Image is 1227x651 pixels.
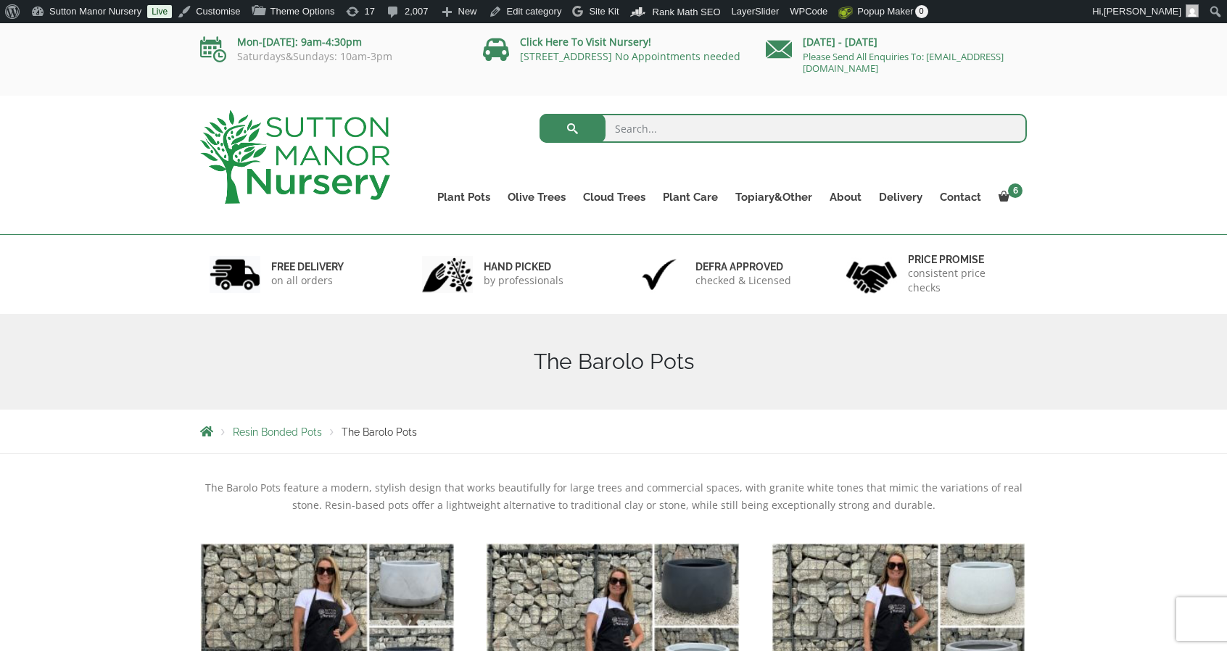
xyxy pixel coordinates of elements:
[931,187,990,207] a: Contact
[200,426,1027,437] nav: Breadcrumbs
[803,50,1004,75] a: Please Send All Enquiries To: [EMAIL_ADDRESS][DOMAIN_NAME]
[653,7,721,17] span: Rank Math SEO
[200,110,390,204] img: logo
[147,5,172,18] a: Live
[589,6,619,17] span: Site Kit
[271,260,344,273] h6: FREE DELIVERY
[484,260,563,273] h6: hand picked
[200,349,1027,375] h1: The Barolo Pots
[200,479,1027,514] p: The Barolo Pots feature a modern, stylish design that works beautifully for large trees and comme...
[695,260,791,273] h6: Defra approved
[200,33,461,51] p: Mon-[DATE]: 9am-4:30pm
[429,187,499,207] a: Plant Pots
[870,187,931,207] a: Delivery
[422,256,473,293] img: 2.jpg
[1104,6,1181,17] span: [PERSON_NAME]
[634,256,685,293] img: 3.jpg
[654,187,727,207] a: Plant Care
[540,114,1028,143] input: Search...
[200,51,461,62] p: Saturdays&Sundays: 10am-3pm
[342,426,417,438] span: The Barolo Pots
[520,35,651,49] a: Click Here To Visit Nursery!
[499,187,574,207] a: Olive Trees
[908,266,1018,295] p: consistent price checks
[1008,183,1022,198] span: 6
[727,187,821,207] a: Topiary&Other
[821,187,870,207] a: About
[484,273,563,288] p: by professionals
[990,187,1027,207] a: 6
[210,256,260,293] img: 1.jpg
[908,253,1018,266] h6: Price promise
[574,187,654,207] a: Cloud Trees
[271,273,344,288] p: on all orders
[695,273,791,288] p: checked & Licensed
[233,426,322,438] a: Resin Bonded Pots
[520,49,740,63] a: [STREET_ADDRESS] No Appointments needed
[846,252,897,297] img: 4.jpg
[915,5,928,18] span: 0
[766,33,1027,51] p: [DATE] - [DATE]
